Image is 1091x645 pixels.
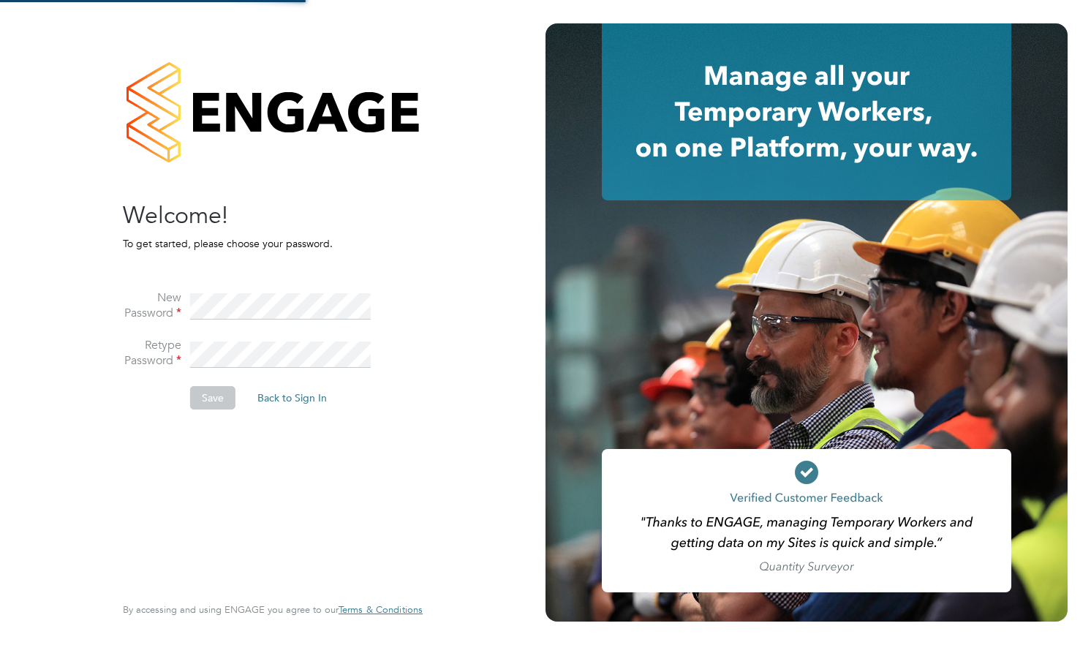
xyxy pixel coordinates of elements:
span: Terms & Conditions [339,603,423,616]
button: Save [190,386,235,410]
label: New Password [123,290,181,321]
label: Retype Password [123,338,181,369]
span: By accessing and using ENGAGE you agree to our [123,603,423,616]
a: Terms & Conditions [339,604,423,616]
button: Back to Sign In [246,386,339,410]
h2: Welcome! [123,200,408,231]
p: To get started, please choose your password. [123,237,408,250]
